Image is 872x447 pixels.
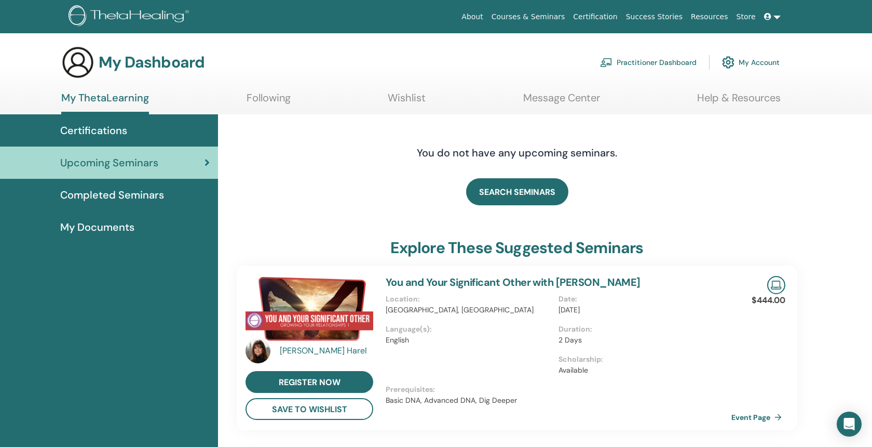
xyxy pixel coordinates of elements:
div: Open Intercom Messenger [837,412,862,437]
a: About [457,7,487,27]
a: My ThetaLearning [61,91,149,114]
img: Live Online Seminar [767,276,785,294]
span: register now [279,377,340,388]
p: Available [558,365,725,376]
p: 2 Days [558,335,725,346]
img: chalkboard-teacher.svg [600,58,612,67]
a: Message Center [523,91,600,112]
p: Scholarship : [558,354,725,365]
a: You and Your Significant Other with [PERSON_NAME] [386,275,641,289]
p: [DATE] [558,305,725,315]
span: My Documents [60,219,134,235]
p: Duration : [558,324,725,335]
h3: My Dashboard [99,53,205,72]
h4: You do not have any upcoming seminars. [353,147,680,159]
button: save to wishlist [246,398,373,420]
a: Wishlist [388,91,426,112]
p: Basic DNA, Advanced DNA, Dig Deeper [386,395,731,406]
a: Practitioner Dashboard [600,51,697,74]
span: Upcoming Seminars [60,155,158,170]
img: generic-user-icon.jpg [61,46,94,79]
p: Language(s) : [386,324,552,335]
a: Certification [569,7,621,27]
img: default.jpg [246,338,270,363]
span: SEARCH SEMINARS [479,187,555,198]
span: Certifications [60,123,127,138]
p: Prerequisites : [386,384,731,395]
a: Following [247,91,291,112]
span: Completed Seminars [60,187,164,203]
a: Success Stories [622,7,687,27]
img: You and Your Significant Other [246,276,373,341]
p: $444.00 [752,294,785,307]
a: SEARCH SEMINARS [466,178,568,205]
p: Date : [558,294,725,305]
img: cog.svg [722,54,734,71]
h3: explore these suggested seminars [390,239,643,257]
p: [GEOGRAPHIC_DATA], [GEOGRAPHIC_DATA] [386,305,552,315]
a: register now [246,371,373,393]
a: Store [732,7,760,27]
a: My Account [722,51,780,74]
img: logo.png [69,5,193,29]
a: Event Page [731,410,786,425]
p: English [386,335,552,346]
a: Resources [687,7,732,27]
a: [PERSON_NAME] Harel [280,345,376,357]
p: Location : [386,294,552,305]
a: Help & Resources [697,91,781,112]
a: Courses & Seminars [487,7,569,27]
